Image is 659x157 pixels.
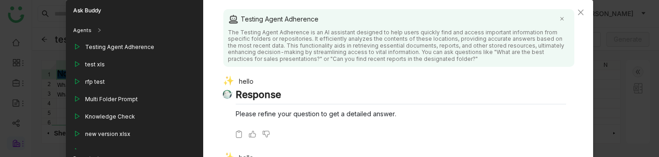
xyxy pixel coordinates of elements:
div: Multi Folder Prompt [85,95,138,103]
div: The Testing Agent Adherence is an AI assistant designed to help users quickly find and access imp... [228,29,570,62]
img: play_outline.svg [73,95,81,103]
div: Testing Agent Adherence [228,14,570,25]
div: Agents [66,21,203,39]
img: play_outline.svg [73,60,81,68]
img: play_outline.svg [73,147,81,155]
img: play_outline.svg [73,130,81,137]
p: Please refine your question to get a detailed answer. [236,109,567,119]
h2: Response [236,89,567,104]
div: new version xlsx [85,130,130,138]
img: play_outline.svg [73,43,81,50]
div: Testing Agent Adherence [85,43,154,51]
div: rfp test [85,78,105,86]
div: test xls [85,60,105,69]
div: Agents [73,27,92,34]
img: thumbs-up.svg [248,130,257,139]
img: copy-askbuddy.svg [234,130,243,139]
img: thumbs-down.svg [262,130,271,139]
div: hello [223,76,567,89]
div: Customers Only [85,147,129,156]
img: play_outline.svg [73,78,81,85]
img: play_outline.svg [73,113,81,120]
img: agent.svg [228,14,239,25]
div: Knowledge Check [85,113,135,121]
